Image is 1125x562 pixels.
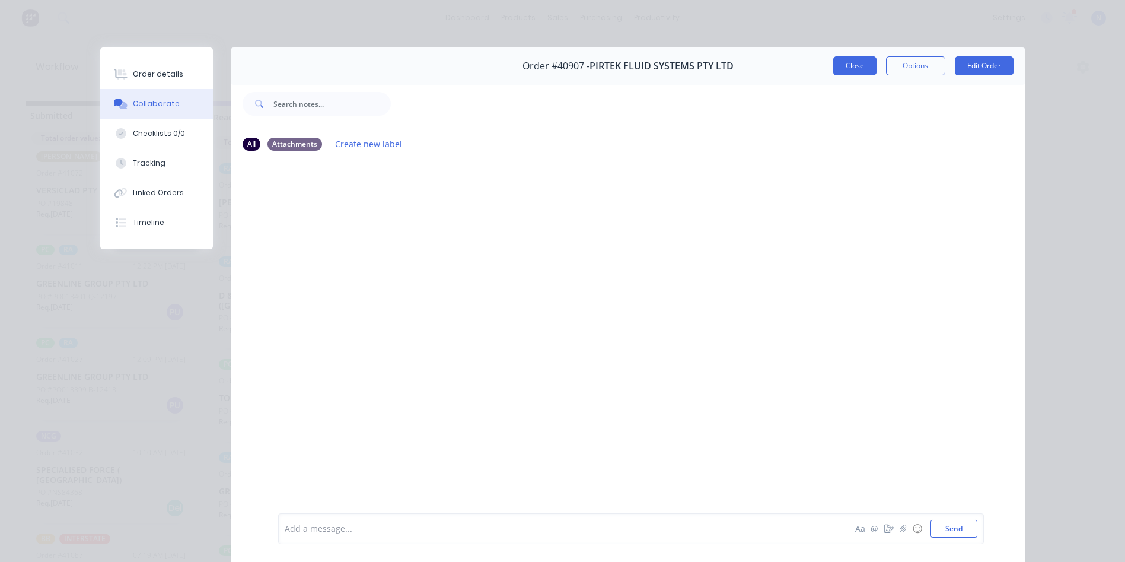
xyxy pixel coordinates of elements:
[329,136,409,152] button: Create new label
[100,208,213,237] button: Timeline
[100,148,213,178] button: Tracking
[833,56,877,75] button: Close
[886,56,945,75] button: Options
[133,158,165,169] div: Tracking
[100,119,213,148] button: Checklists 0/0
[243,138,260,151] div: All
[910,522,925,536] button: ☺
[589,61,734,72] span: PIRTEK FLUID SYSTEMS PTY LTD
[133,69,183,80] div: Order details
[273,92,391,116] input: Search notes...
[133,128,185,139] div: Checklists 0/0
[100,59,213,89] button: Order details
[133,188,184,198] div: Linked Orders
[100,89,213,119] button: Collaborate
[853,522,868,536] button: Aa
[267,138,322,151] div: Attachments
[133,217,164,228] div: Timeline
[522,61,589,72] span: Order #40907 -
[955,56,1014,75] button: Edit Order
[930,520,977,538] button: Send
[133,99,180,109] div: Collaborate
[100,178,213,208] button: Linked Orders
[868,522,882,536] button: @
